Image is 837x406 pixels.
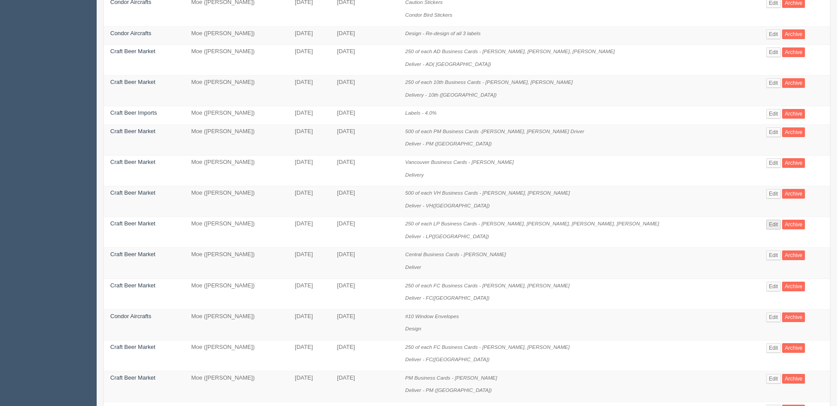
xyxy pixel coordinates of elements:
[330,106,399,125] td: [DATE]
[288,248,330,279] td: [DATE]
[405,48,615,54] i: 250 of each AD Business Cards - [PERSON_NAME], [PERSON_NAME], [PERSON_NAME]
[766,127,781,137] a: Edit
[405,141,492,146] i: Deliver - PM ([GEOGRAPHIC_DATA])
[405,30,481,36] i: Design - Re-design of all 3 labels
[330,156,399,186] td: [DATE]
[405,203,489,208] i: Deliver - VH([GEOGRAPHIC_DATA])
[766,109,781,119] a: Edit
[405,295,489,301] i: Deliver - FC([GEOGRAPHIC_DATA])
[185,340,288,371] td: Moe ([PERSON_NAME])
[405,264,421,270] i: Deliver
[782,78,805,88] a: Archive
[330,124,399,155] td: [DATE]
[185,106,288,125] td: Moe ([PERSON_NAME])
[185,186,288,217] td: Moe ([PERSON_NAME])
[330,76,399,106] td: [DATE]
[405,375,497,381] i: PM Business Cards - [PERSON_NAME]
[405,356,489,362] i: Deliver - FC([GEOGRAPHIC_DATA])
[110,251,156,257] a: Craft Beer Market
[185,45,288,76] td: Moe ([PERSON_NAME])
[110,109,157,116] a: Craft Beer Imports
[766,312,781,322] a: Edit
[782,29,805,39] a: Archive
[330,248,399,279] td: [DATE]
[766,78,781,88] a: Edit
[288,371,330,402] td: [DATE]
[405,128,584,134] i: 500 of each PM Business Cards -[PERSON_NAME], [PERSON_NAME] Driver
[288,309,330,340] td: [DATE]
[766,374,781,384] a: Edit
[766,220,781,229] a: Edit
[405,92,496,98] i: Delivery - 10th ([GEOGRAPHIC_DATA])
[330,217,399,248] td: [DATE]
[185,309,288,340] td: Moe ([PERSON_NAME])
[288,156,330,186] td: [DATE]
[185,279,288,309] td: Moe ([PERSON_NAME])
[110,220,156,227] a: Craft Beer Market
[766,158,781,168] a: Edit
[288,124,330,155] td: [DATE]
[110,128,156,134] a: Craft Beer Market
[405,110,436,116] i: Labels - 4.0%
[288,279,330,309] td: [DATE]
[330,279,399,309] td: [DATE]
[405,190,570,196] i: 500 of each VH Business Cards - [PERSON_NAME], [PERSON_NAME]
[185,26,288,45] td: Moe ([PERSON_NAME])
[330,371,399,402] td: [DATE]
[766,250,781,260] a: Edit
[110,374,156,381] a: Craft Beer Market
[782,220,805,229] a: Archive
[110,189,156,196] a: Craft Beer Market
[405,12,452,18] i: Condor Bird Stickers
[110,313,151,319] a: Condor Aircrafts
[330,309,399,340] td: [DATE]
[110,159,156,165] a: Craft Beer Market
[405,233,489,239] i: Deliver - LP([GEOGRAPHIC_DATA])
[782,189,805,199] a: Archive
[766,343,781,353] a: Edit
[288,217,330,248] td: [DATE]
[782,127,805,137] a: Archive
[110,30,151,36] a: Condor Aircrafts
[330,45,399,76] td: [DATE]
[782,47,805,57] a: Archive
[782,374,805,384] a: Archive
[185,124,288,155] td: Moe ([PERSON_NAME])
[405,387,492,393] i: Deliver - PM ([GEOGRAPHIC_DATA])
[288,186,330,217] td: [DATE]
[782,343,805,353] a: Archive
[288,340,330,371] td: [DATE]
[330,340,399,371] td: [DATE]
[288,106,330,125] td: [DATE]
[288,76,330,106] td: [DATE]
[110,282,156,289] a: Craft Beer Market
[185,76,288,106] td: Moe ([PERSON_NAME])
[288,26,330,45] td: [DATE]
[766,189,781,199] a: Edit
[405,159,514,165] i: Vancouver Business Cards - [PERSON_NAME]
[782,282,805,291] a: Archive
[766,47,781,57] a: Edit
[405,221,659,226] i: 250 of each LP Business Cards - [PERSON_NAME], [PERSON_NAME], [PERSON_NAME], [PERSON_NAME]
[330,26,399,45] td: [DATE]
[766,29,781,39] a: Edit
[405,61,491,67] i: Deliver - AD( [GEOGRAPHIC_DATA])
[782,312,805,322] a: Archive
[782,109,805,119] a: Archive
[185,217,288,248] td: Moe ([PERSON_NAME])
[405,79,572,85] i: 250 of each 10th Business Cards - [PERSON_NAME], [PERSON_NAME]
[185,248,288,279] td: Moe ([PERSON_NAME])
[782,158,805,168] a: Archive
[766,282,781,291] a: Edit
[110,79,156,85] a: Craft Beer Market
[782,250,805,260] a: Archive
[110,344,156,350] a: Craft Beer Market
[405,251,506,257] i: Central Business Cards - [PERSON_NAME]
[405,313,459,319] i: #10 Window Envelopes
[288,45,330,76] td: [DATE]
[185,371,288,402] td: Moe ([PERSON_NAME])
[405,326,421,331] i: Design
[110,48,156,54] a: Craft Beer Market
[185,156,288,186] td: Moe ([PERSON_NAME])
[405,344,569,350] i: 250 of each FC Business Cards - [PERSON_NAME], [PERSON_NAME]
